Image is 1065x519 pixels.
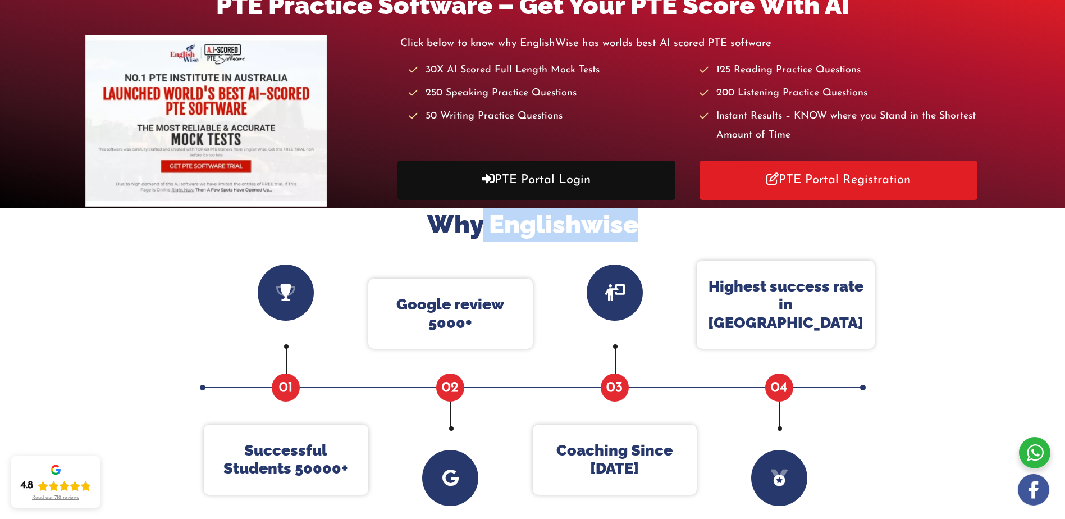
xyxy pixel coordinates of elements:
li: Instant Results – KNOW where you Stand in the Shortest Amount of Time [700,107,980,145]
div: Rating: 4.8 out of 5 [20,479,91,493]
span: 01 [272,374,300,402]
h2: Why Englishwise [196,208,870,242]
p: Coaching Since [DATE] [544,441,686,478]
li: 250 Speaking Practice Questions [409,84,689,103]
p: Click below to know why EnglishWise has worlds best AI scored PTE software [400,34,980,53]
img: pte-institute-main [85,35,327,206]
span: 04 [765,374,793,402]
li: 50 Writing Practice Questions [409,107,689,126]
p: Google review 5000+ [380,295,522,332]
span: 02 [436,374,464,402]
p: Highest success rate in [GEOGRAPHIC_DATA] [708,277,863,332]
li: 30X AI Scored Full Length Mock Tests [409,61,689,80]
p: Successful Students 50000+ [215,441,357,478]
a: PTE Portal Registration [700,161,978,199]
span: 03 [601,374,629,402]
a: PTE Portal Login [397,161,676,199]
div: Read our 718 reviews [32,495,79,501]
li: 200 Listening Practice Questions [700,84,980,103]
img: white-facebook.png [1018,474,1049,506]
div: 4.8 [20,479,33,493]
li: 125 Reading Practice Questions [700,61,980,80]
